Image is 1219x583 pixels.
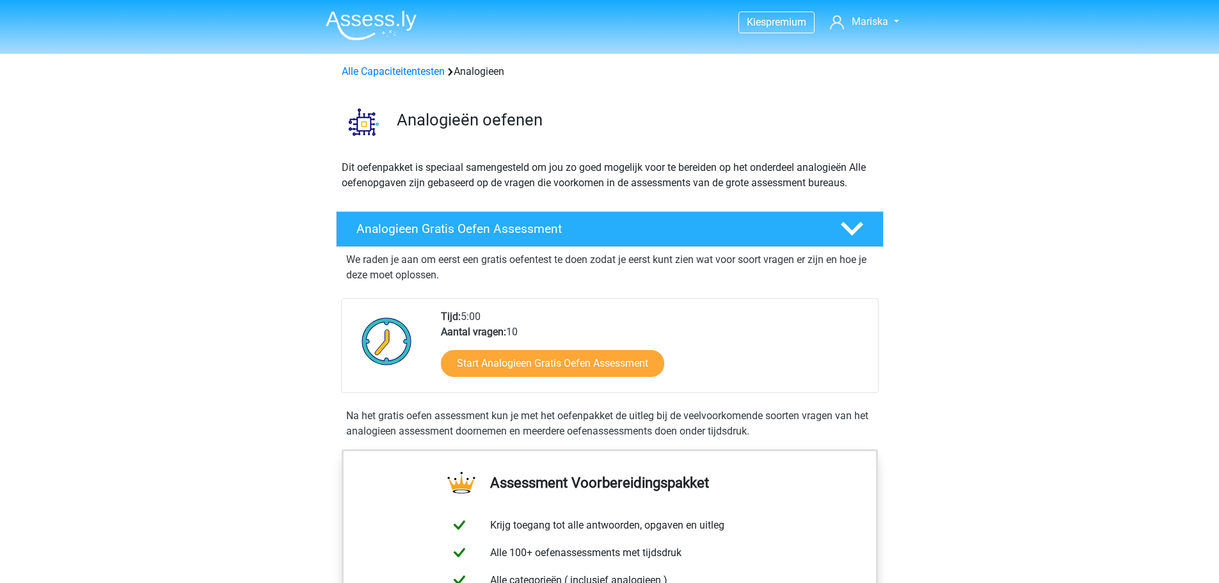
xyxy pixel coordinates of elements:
div: 5:00 10 [431,309,877,392]
b: Tijd: [441,310,461,323]
img: Klok [355,309,419,373]
a: Start Analogieen Gratis Oefen Assessment [441,350,664,377]
div: Na het gratis oefen assessment kun je met het oefenpakket de uitleg bij de veelvoorkomende soorte... [341,408,879,439]
div: Analogieen [337,64,883,79]
img: analogieen [337,95,391,149]
a: Analogieen Gratis Oefen Assessment [331,211,889,247]
a: Mariska [825,14,904,29]
span: Kies [747,16,766,28]
b: Aantal vragen: [441,326,506,338]
img: Assessly [326,10,417,40]
span: Mariska [852,15,888,28]
p: We raden je aan om eerst een gratis oefentest te doen zodat je eerst kunt zien wat voor soort vra... [346,252,873,283]
h4: Analogieen Gratis Oefen Assessment [356,221,820,236]
p: Dit oefenpakket is speciaal samengesteld om jou zo goed mogelijk voor te bereiden op het onderdee... [342,160,878,191]
h3: Analogieën oefenen [397,110,873,130]
span: premium [766,16,806,28]
a: Kiespremium [739,13,814,31]
a: Alle Capaciteitentesten [342,65,445,77]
